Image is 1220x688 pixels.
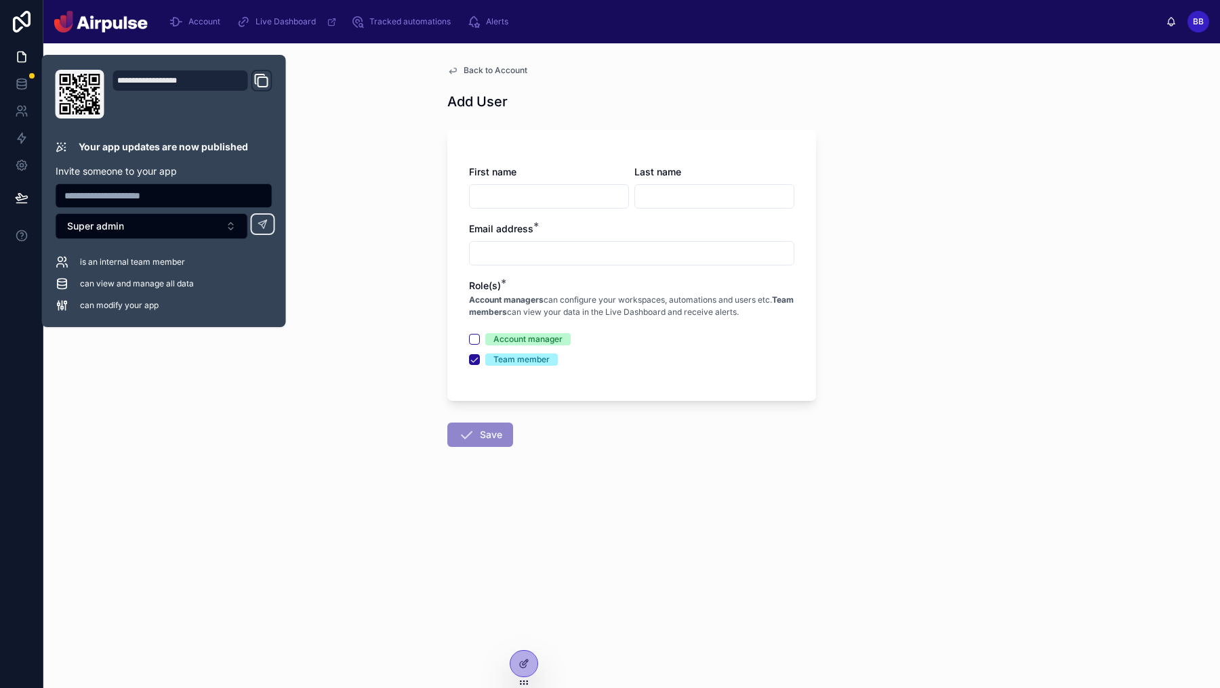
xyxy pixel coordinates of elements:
[463,9,518,34] a: Alerts
[80,300,159,311] span: can modify your app
[469,280,501,291] span: Role(s)
[80,257,185,267] span: is an internal team member
[159,7,1166,37] div: scrollable content
[469,294,794,318] p: can configure your workspaces, automations and users etc. can view your data in the Live Dashboar...
[469,223,533,234] span: Email address
[80,278,194,289] span: can view and manage all data
[188,16,220,27] span: Account
[56,165,272,178] p: Invite someone to your app
[469,295,544,305] strong: Account managers
[493,333,563,345] div: Account manager
[634,166,681,177] span: Last name
[346,9,460,34] a: Tracked automations
[54,11,148,33] img: App logo
[369,16,451,27] span: Tracked automations
[232,9,344,34] a: Live Dashboard
[165,9,230,34] a: Account
[486,16,508,27] span: Alerts
[447,65,527,76] a: Back to Account
[1193,16,1204,27] span: BB
[67,219,124,233] span: Super admin
[79,140,248,154] p: Your app updates are now published
[113,70,272,119] div: Domain and Custom Link
[493,353,550,366] div: Team member
[256,16,316,27] span: Live Dashboard
[447,92,508,111] h1: Add User
[469,166,516,177] span: First name
[56,213,248,239] button: Select Button
[464,65,527,76] span: Back to Account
